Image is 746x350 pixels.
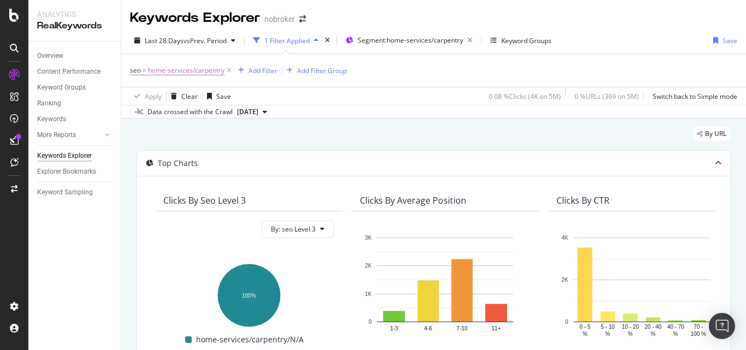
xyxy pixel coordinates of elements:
span: Last 28 Days [145,36,183,45]
button: Apply [130,87,162,105]
text: 4-6 [424,325,433,331]
span: Segment: home-services/carpentry [358,35,463,45]
span: By URL [705,130,726,137]
div: Keyword Sampling [37,187,93,198]
text: 0 - 5 [579,324,590,330]
text: % [583,331,588,337]
span: seo [130,66,141,75]
div: Ranking [37,98,61,109]
div: Content Performance [37,66,100,78]
div: Data crossed with the Crawl [147,107,233,117]
button: Switch back to Simple mode [648,87,737,105]
text: 100% [242,293,256,299]
div: times [323,35,332,46]
text: 100 % [691,331,706,337]
span: vs Prev. Period [183,36,227,45]
div: Save [216,92,231,101]
div: 1 Filter Applied [264,36,310,45]
div: Save [723,36,737,45]
text: 3K [365,235,372,241]
button: Save [203,87,231,105]
span: By: seo Level 3 [271,224,316,234]
button: Add Filter Group [282,64,347,77]
div: RealKeywords [37,20,112,32]
div: More Reports [37,129,76,141]
svg: A chart. [360,232,530,338]
button: By: seo Level 3 [262,220,334,238]
div: nobroker [264,14,295,25]
text: 70 - [694,324,703,330]
a: Keywords Explorer [37,150,113,162]
text: 0 [369,319,372,325]
a: Keyword Sampling [37,187,113,198]
div: Clear [181,92,198,101]
button: Add Filter [234,64,277,77]
button: Clear [167,87,198,105]
div: Clicks By Average Position [360,195,466,206]
div: Clicks By seo Level 3 [163,195,246,206]
div: Explorer Bookmarks [37,166,96,177]
div: Keywords [37,114,66,125]
div: arrow-right-arrow-left [299,15,306,23]
span: = [143,66,146,75]
button: Save [709,32,737,49]
svg: A chart. [556,232,727,338]
div: 0 % URLs ( 369 on 5M ) [575,92,639,101]
text: 40 - 70 [667,324,685,330]
div: Clicks By CTR [556,195,609,206]
div: Keywords Explorer [37,150,92,162]
button: Keyword Groups [486,32,556,49]
span: home-services/carpentry/N/A [196,333,304,346]
text: 10 - 20 [622,324,640,330]
div: Add Filter Group [297,66,347,75]
a: Content Performance [37,66,113,78]
span: home-services/carpentry [148,63,224,78]
a: Explorer Bookmarks [37,166,113,177]
a: Ranking [37,98,113,109]
a: Overview [37,50,113,62]
text: % [673,331,678,337]
button: [DATE] [233,105,271,118]
div: Keywords Explorer [130,9,260,27]
div: Overview [37,50,63,62]
text: 1K [365,291,372,297]
text: 11+ [492,325,501,331]
div: Add Filter [248,66,277,75]
div: Apply [145,92,162,101]
text: 7-10 [457,325,467,331]
text: % [650,331,655,337]
a: Keywords [37,114,113,125]
svg: A chart. [163,258,334,329]
text: % [628,331,633,337]
button: 1 Filter Applied [249,32,323,49]
text: 20 - 40 [644,324,662,330]
text: % [605,331,610,337]
a: Keyword Groups [37,82,113,93]
text: 2K [365,263,372,269]
div: Keyword Groups [501,36,552,45]
div: Analytics [37,9,112,20]
div: Top Charts [158,158,198,169]
div: Switch back to Simple mode [653,92,737,101]
a: More Reports [37,129,102,141]
div: legacy label [692,126,731,141]
text: 0 [565,319,569,325]
text: 1-3 [390,325,398,331]
text: 4K [561,235,569,241]
span: 2025 Aug. 4th [237,107,258,117]
button: Last 28 DaysvsPrev. Period [130,32,240,49]
text: 2K [561,277,569,283]
div: 0.08 % Clicks ( 4K on 5M ) [489,92,561,101]
div: Open Intercom Messenger [709,313,735,339]
text: 5 - 10 [601,324,615,330]
button: Segment:home-services/carpentry [341,32,477,49]
div: Keyword Groups [37,82,86,93]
